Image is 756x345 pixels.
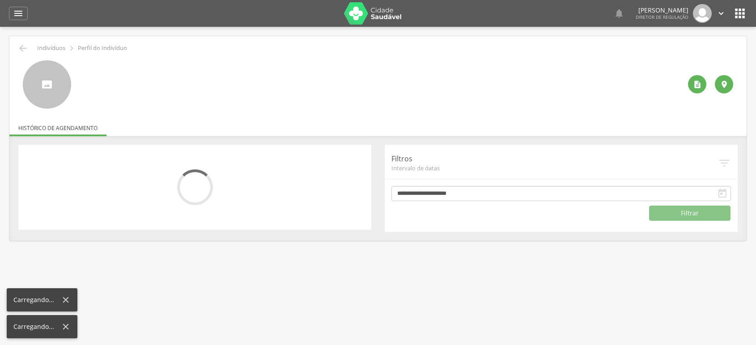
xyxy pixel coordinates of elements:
i: Voltar [17,43,28,54]
div: Localização [715,75,733,93]
a:  [614,4,624,23]
i:  [13,8,24,19]
i:  [693,80,702,89]
div: Ver histórico de cadastramento [688,75,706,93]
p: Perfil do Indivíduo [78,45,127,52]
p: Filtros [391,154,718,164]
a:  [9,7,28,20]
span: Intervalo de datas [391,164,718,172]
p: [PERSON_NAME] [636,7,688,13]
i:  [720,80,729,89]
span: Diretor de regulação [636,14,688,20]
i:  [67,43,76,53]
i:  [717,188,728,199]
a:  [716,4,726,23]
p: Indivíduos [37,45,65,52]
div: Carregando... [13,295,61,304]
i:  [614,8,624,19]
i:  [718,156,731,170]
i:  [716,8,726,18]
i:  [733,6,747,21]
button: Filtrar [649,206,731,221]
